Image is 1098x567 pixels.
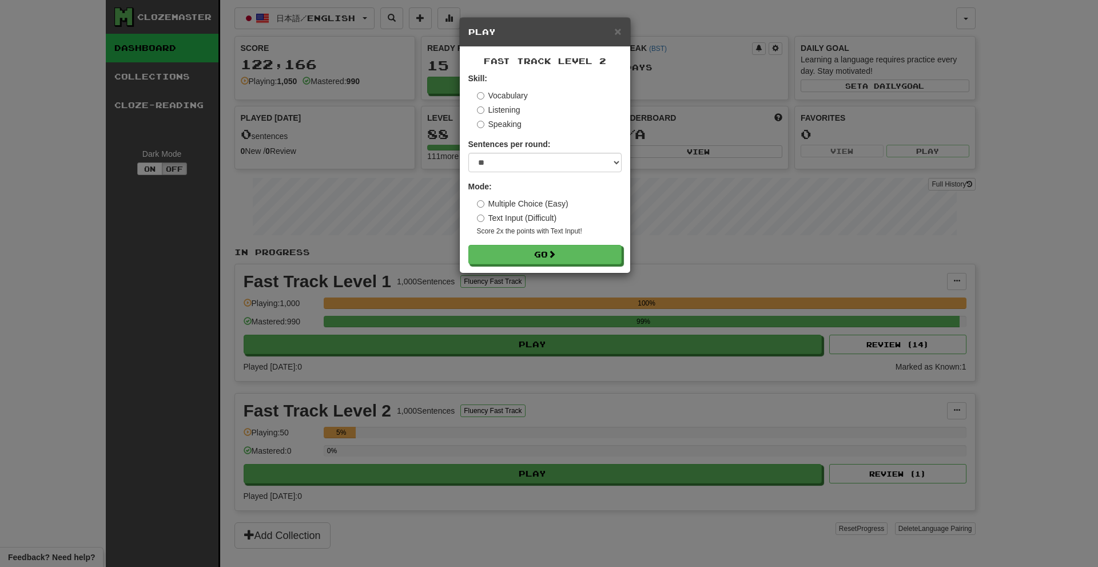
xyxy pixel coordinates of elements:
strong: Mode: [468,182,492,191]
input: Vocabulary [477,92,484,100]
strong: Skill: [468,74,487,83]
input: Text Input (Difficult) [477,215,484,222]
input: Multiple Choice (Easy) [477,200,484,208]
label: Speaking [477,118,522,130]
button: Go [468,245,622,264]
h5: Play [468,26,622,38]
span: Fast Track Level 2 [484,56,606,66]
span: × [614,25,621,38]
label: Text Input (Difficult) [477,212,557,224]
label: Vocabulary [477,90,528,101]
label: Sentences per round: [468,138,551,150]
label: Listening [477,104,520,116]
button: Close [614,25,621,37]
small: Score 2x the points with Text Input ! [477,227,622,236]
input: Speaking [477,121,484,128]
label: Multiple Choice (Easy) [477,198,568,209]
input: Listening [477,106,484,114]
